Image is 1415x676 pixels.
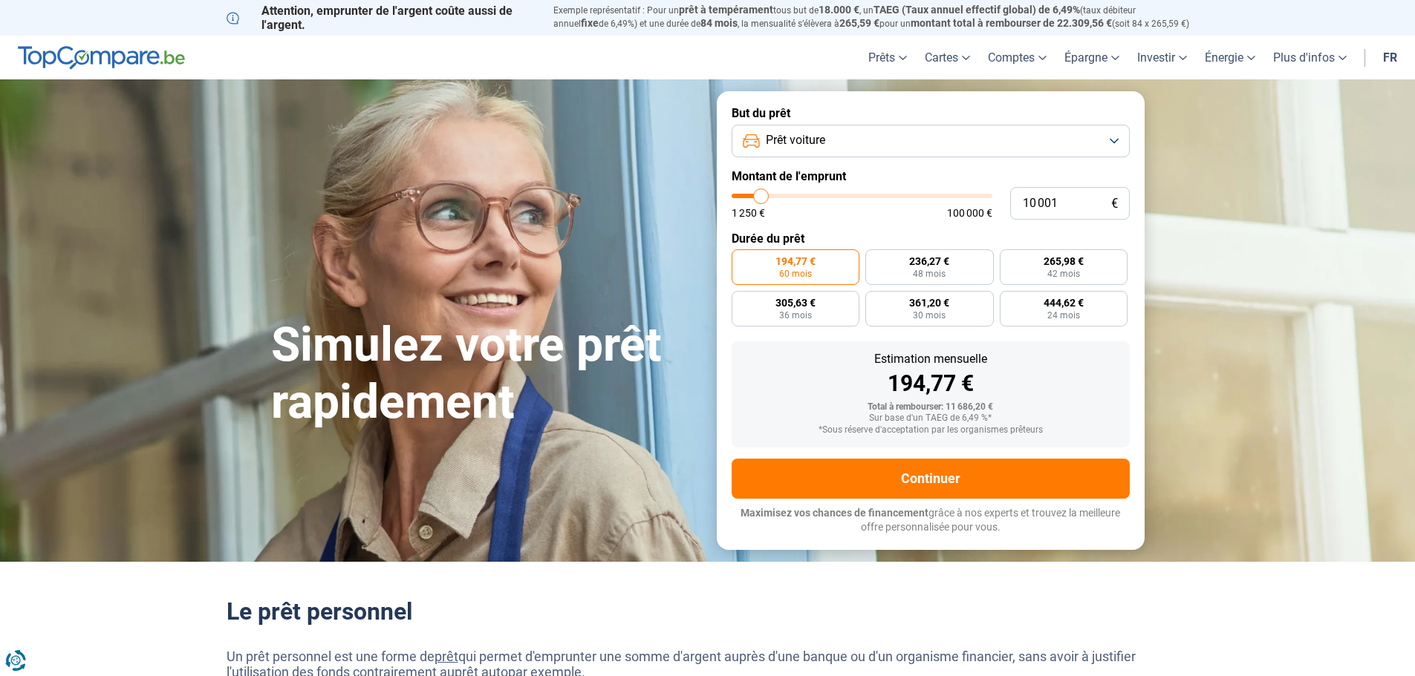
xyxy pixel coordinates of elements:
[1047,311,1080,320] span: 24 mois
[227,4,536,32] p: Attention, emprunter de l'argent coûte aussi de l'argent.
[700,17,738,29] span: 84 mois
[732,169,1130,183] label: Montant de l'emprunt
[911,17,1112,29] span: montant total à rembourser de 22.309,56 €
[581,17,599,29] span: fixe
[779,311,812,320] span: 36 mois
[979,36,1055,79] a: Comptes
[744,353,1118,365] div: Estimation mensuelle
[775,256,816,266] span: 194,77 €
[18,46,185,70] img: TopCompare
[913,311,946,320] span: 30 mois
[1044,256,1084,266] span: 265,98 €
[732,506,1130,535] p: grâce à nos experts et trouvez la meilleure offre personnalisée pour vous.
[874,4,1080,16] span: TAEG (Taux annuel effectif global) de 6,49%
[553,4,1189,30] p: Exemple représentatif : Pour un tous but de , un (taux débiteur annuel de 6,49%) et une durée de ...
[859,36,916,79] a: Prêts
[744,373,1118,395] div: 194,77 €
[435,649,458,664] a: prêt
[732,232,1130,246] label: Durée du prêt
[839,17,879,29] span: 265,59 €
[909,256,949,266] span: 236,27 €
[775,298,816,308] span: 305,63 €
[227,597,1189,626] h2: Le prêt personnel
[1047,269,1080,278] span: 42 mois
[909,298,949,308] span: 361,20 €
[732,208,765,218] span: 1 250 €
[679,4,773,16] span: prêt à tempérament
[271,317,699,431] h1: Simulez votre prêt rapidement
[947,208,992,218] span: 100 000 €
[1374,36,1406,79] a: fr
[819,4,859,16] span: 18.000 €
[741,507,928,519] span: Maximisez vos chances de financement
[732,125,1130,157] button: Prêt voiture
[1055,36,1128,79] a: Épargne
[744,402,1118,413] div: Total à rembourser: 11 686,20 €
[1264,36,1356,79] a: Plus d'infos
[732,459,1130,499] button: Continuer
[1128,36,1196,79] a: Investir
[916,36,979,79] a: Cartes
[766,132,825,148] span: Prêt voiture
[744,413,1118,424] div: Sur base d'un TAEG de 6,49 %*
[1111,197,1118,210] span: €
[779,269,812,278] span: 60 mois
[913,269,946,278] span: 48 mois
[744,425,1118,436] div: *Sous réserve d'acceptation par les organismes prêteurs
[1196,36,1264,79] a: Énergie
[732,106,1130,120] label: But du prêt
[1044,298,1084,308] span: 444,62 €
